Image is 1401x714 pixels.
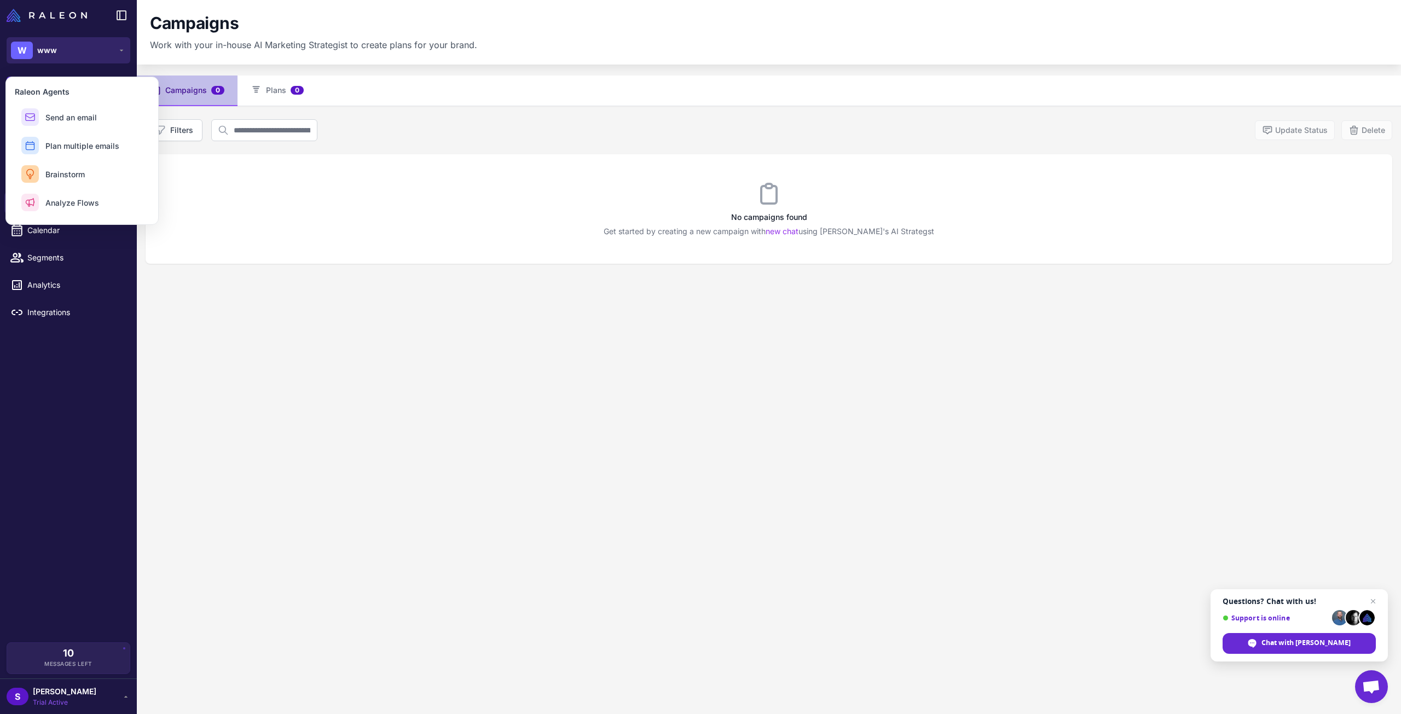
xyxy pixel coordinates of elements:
span: Messages Left [44,660,92,668]
a: Chats [4,109,132,132]
div: Chat with Raleon [1223,633,1376,654]
h1: Campaigns [150,13,239,34]
button: Filters [146,119,202,141]
a: Analytics [4,274,132,297]
span: Questions? Chat with us! [1223,597,1376,606]
h3: Raleon Agents [15,86,149,97]
span: Segments [27,252,124,264]
button: Plans0 [238,76,317,106]
span: 0 [211,86,224,95]
a: Knowledge [4,137,132,160]
span: Close chat [1367,595,1380,608]
a: Email Design [4,164,132,187]
span: Calendar [27,224,124,236]
h3: No campaigns found [146,211,1392,223]
span: 0 [291,86,304,95]
p: Work with your in-house AI Marketing Strategist to create plans for your brand. [150,38,477,51]
a: Raleon Logo [7,9,91,22]
a: Calendar [4,219,132,242]
span: www [37,44,57,56]
button: Plan multiple emails [15,132,149,159]
button: Analyze Flows [15,189,149,216]
div: W [11,42,33,59]
button: Wwww [7,37,130,63]
span: Analyze Flows [45,197,99,208]
div: S [7,688,28,705]
button: Campaigns0 [137,76,238,106]
span: Brainstorm [45,169,85,180]
a: Campaigns [4,191,132,214]
span: Support is online [1223,614,1328,622]
p: Get started by creating a new campaign with using [PERSON_NAME]'s AI Strategst [146,225,1392,237]
button: Brainstorm [15,161,149,187]
img: Raleon Logo [7,9,87,22]
span: Integrations [27,306,124,318]
span: Analytics [27,279,124,291]
span: Trial Active [33,698,96,707]
span: Plan multiple emails [45,140,119,152]
span: 10 [63,648,74,658]
button: Send an email [15,104,149,130]
a: Integrations [4,301,132,324]
span: Send an email [45,112,97,123]
button: Update Status [1255,120,1335,140]
button: Delete [1341,120,1392,140]
span: Chat with [PERSON_NAME] [1261,638,1351,648]
span: [PERSON_NAME] [33,686,96,698]
a: Segments [4,246,132,269]
div: Open chat [1355,670,1388,703]
a: new chat [766,227,798,236]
